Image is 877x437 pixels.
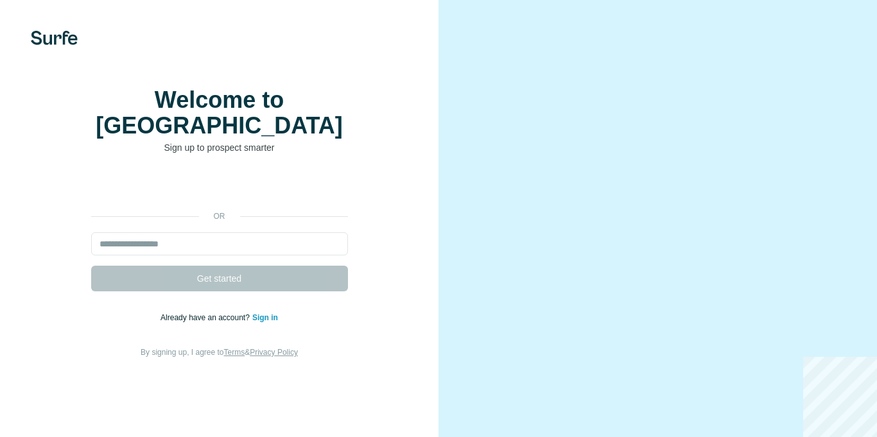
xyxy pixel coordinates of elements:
h1: Welcome to [GEOGRAPHIC_DATA] [91,87,348,139]
p: or [199,210,240,222]
a: Terms [224,348,245,357]
span: By signing up, I agree to & [141,348,298,357]
iframe: Sign in with Google Button [85,173,354,201]
span: Already have an account? [161,313,252,322]
p: Sign up to prospect smarter [91,141,348,154]
img: Surfe's logo [31,31,78,45]
a: Privacy Policy [250,348,298,357]
a: Sign in [252,313,278,322]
